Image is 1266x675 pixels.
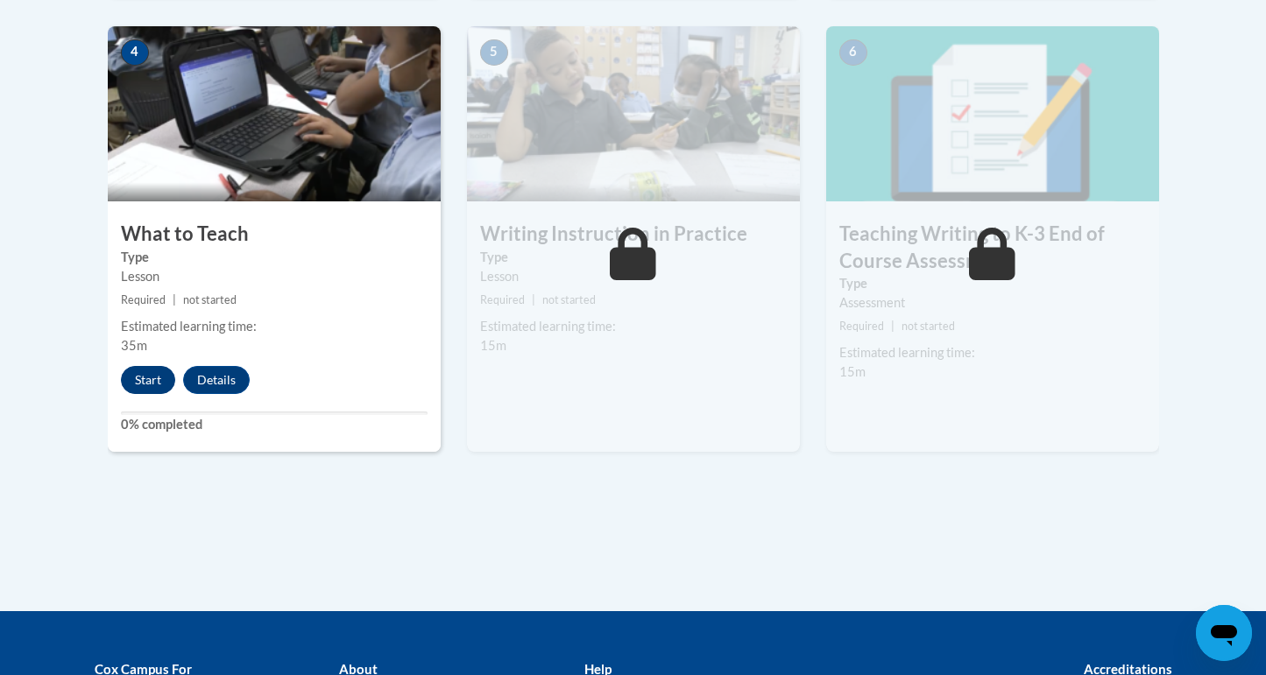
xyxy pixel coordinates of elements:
span: 5 [480,39,508,66]
img: Course Image [108,26,441,201]
span: 15m [480,338,506,353]
span: 6 [839,39,867,66]
span: Required [480,293,525,306]
span: 4 [121,39,149,66]
span: not started [542,293,596,306]
span: | [173,293,176,306]
h3: What to Teach [108,221,441,248]
span: Required [121,293,166,306]
label: Type [121,248,428,267]
span: | [891,320,895,333]
span: 15m [839,364,866,379]
div: Lesson [121,267,428,286]
label: Type [480,248,787,267]
div: Estimated learning time: [121,317,428,336]
h3: Writing Instruction in Practice [467,221,800,248]
button: Details [183,366,250,394]
span: not started [183,293,237,306]
button: Start [121,366,175,394]
span: not started [902,320,955,333]
label: 0% completed [121,415,428,434]
div: Estimated learning time: [839,343,1146,362]
span: | [532,293,535,306]
h3: Teaching Writing to K-3 End of Course Assessment [826,221,1159,275]
div: Assessment [839,293,1146,313]
label: Type [839,274,1146,293]
span: Required [839,320,884,333]
img: Course Image [826,26,1159,201]
div: Estimated learning time: [480,317,787,336]
iframe: Button to launch messaging window [1196,605,1252,661]
div: Lesson [480,267,787,286]
span: 35m [121,338,147,353]
img: Course Image [467,26,800,201]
